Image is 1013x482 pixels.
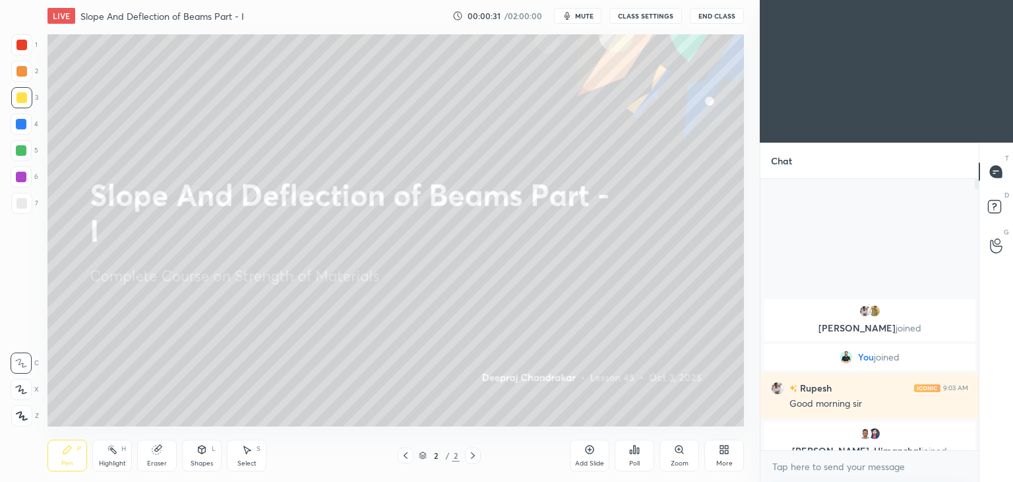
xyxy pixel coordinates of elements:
div: 7 [11,193,38,214]
div: 4 [11,114,38,135]
img: 968aa45ed184470e93d55f3ee93055d8.jpg [859,427,872,440]
div: More [716,460,733,467]
div: X [11,379,39,400]
img: iconic-light.a09c19a4.png [914,384,940,392]
p: [PERSON_NAME] [772,323,967,333]
div: Highlight [99,460,126,467]
div: 3 [11,87,38,108]
div: Poll [629,460,640,467]
div: P [77,446,81,452]
img: no-rating-badge.077c3623.svg [789,385,797,392]
div: Pen [61,460,73,467]
p: [PERSON_NAME], Himanchal [772,446,967,456]
span: mute [575,11,594,20]
p: T [1005,153,1009,163]
img: 3 [771,382,784,395]
p: G [1004,227,1009,237]
div: Shapes [191,460,213,467]
div: C [11,353,39,374]
div: Good morning sir [789,397,968,411]
div: S [257,446,261,452]
div: 5 [11,140,38,161]
span: You [858,352,874,362]
div: 1 [11,34,38,55]
div: 6 [11,166,38,188]
div: H [121,446,126,452]
div: LIVE [47,8,75,24]
div: Z [11,405,39,427]
button: End Class [690,8,744,24]
img: 536b96a0ae7d46beb9c942d9ff77c6f8.jpg [868,304,881,318]
div: Select [237,460,257,467]
span: joined [874,352,900,362]
button: CLASS SETTINGS [609,8,682,24]
div: L [212,446,216,452]
img: 963340471ff5441e8619d0a0448153d9.jpg [840,351,853,364]
button: mute [554,8,601,24]
img: 3 [859,304,872,318]
div: 2 [429,452,443,460]
div: 9:03 AM [943,384,968,392]
h6: Rupesh [797,381,832,395]
div: Add Slide [575,460,604,467]
div: grid [760,296,979,451]
div: 2 [11,61,38,82]
div: Eraser [147,460,167,467]
div: Zoom [671,460,689,467]
div: / [445,452,449,460]
div: 2 [452,450,460,462]
h4: Slope And Deflection of Beams Part - I [80,10,244,22]
img: 0423172f494842abb1d7edc79a881fd9.jpg [868,427,881,440]
p: Chat [760,143,803,178]
span: joined [896,322,921,334]
p: D [1004,190,1009,200]
span: joined [921,444,947,457]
